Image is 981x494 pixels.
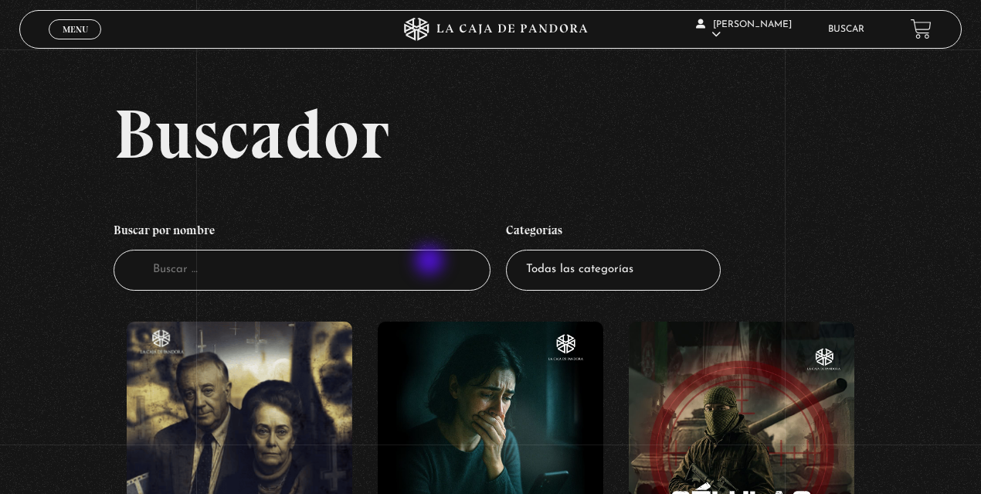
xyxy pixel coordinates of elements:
span: Cerrar [57,38,93,49]
h4: Categorías [506,215,721,250]
a: View your shopping cart [911,19,932,39]
span: Menu [63,25,88,34]
span: [PERSON_NAME] [696,20,792,39]
h2: Buscador [114,99,961,169]
h4: Buscar por nombre [114,215,490,250]
a: Buscar [828,25,864,34]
